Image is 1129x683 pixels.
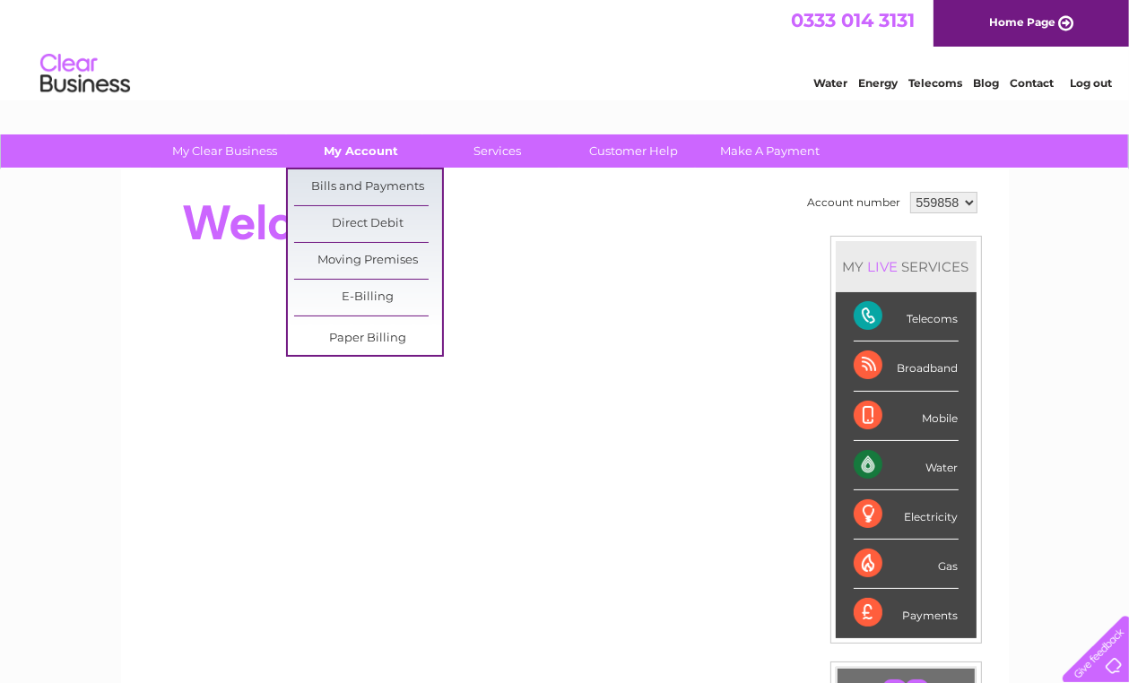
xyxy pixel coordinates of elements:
[294,169,442,205] a: Bills and Payments
[813,76,847,90] a: Water
[973,76,999,90] a: Blog
[560,134,708,168] a: Customer Help
[864,258,902,275] div: LIVE
[151,134,299,168] a: My Clear Business
[294,280,442,316] a: E-Billing
[791,9,915,31] a: 0333 014 3131
[287,134,435,168] a: My Account
[1070,76,1112,90] a: Log out
[854,292,959,341] div: Telecoms
[142,10,989,87] div: Clear Business is a trading name of Verastar Limited (registered in [GEOGRAPHIC_DATA] No. 3667643...
[854,589,959,637] div: Payments
[39,47,131,101] img: logo.png
[696,134,844,168] a: Make A Payment
[854,341,959,391] div: Broadband
[294,321,442,357] a: Paper Billing
[908,76,962,90] a: Telecoms
[836,241,977,292] div: MY SERVICES
[854,392,959,441] div: Mobile
[294,243,442,279] a: Moving Premises
[854,490,959,540] div: Electricity
[1010,76,1054,90] a: Contact
[294,206,442,242] a: Direct Debit
[803,187,906,218] td: Account number
[854,540,959,589] div: Gas
[423,134,571,168] a: Services
[854,441,959,490] div: Water
[858,76,898,90] a: Energy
